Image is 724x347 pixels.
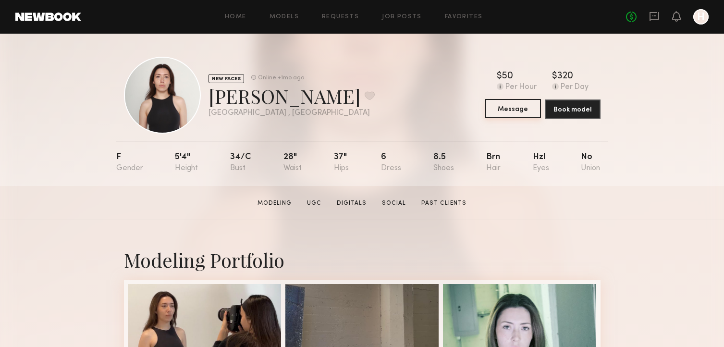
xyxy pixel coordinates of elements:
[209,74,244,83] div: NEW FACES
[433,153,454,173] div: 8.5
[225,14,246,20] a: Home
[334,153,349,173] div: 37"
[209,109,375,117] div: [GEOGRAPHIC_DATA] , [GEOGRAPHIC_DATA]
[254,199,295,208] a: Modeling
[445,14,483,20] a: Favorites
[116,153,143,173] div: F
[552,72,557,81] div: $
[124,247,601,273] div: Modeling Portfolio
[581,153,600,173] div: No
[322,14,359,20] a: Requests
[270,14,299,20] a: Models
[545,99,601,119] button: Book model
[417,199,470,208] a: Past Clients
[175,153,198,173] div: 5'4"
[381,153,401,173] div: 6
[378,199,410,208] a: Social
[505,83,537,92] div: Per Hour
[209,83,375,109] div: [PERSON_NAME]
[303,199,325,208] a: UGC
[230,153,251,173] div: 34/c
[561,83,589,92] div: Per Day
[533,153,549,173] div: Hzl
[557,72,573,81] div: 320
[258,75,304,81] div: Online +1mo ago
[502,72,513,81] div: 50
[283,153,302,173] div: 28"
[497,72,502,81] div: $
[485,99,541,118] button: Message
[486,153,501,173] div: Brn
[382,14,422,20] a: Job Posts
[693,9,709,25] a: H
[333,199,370,208] a: Digitals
